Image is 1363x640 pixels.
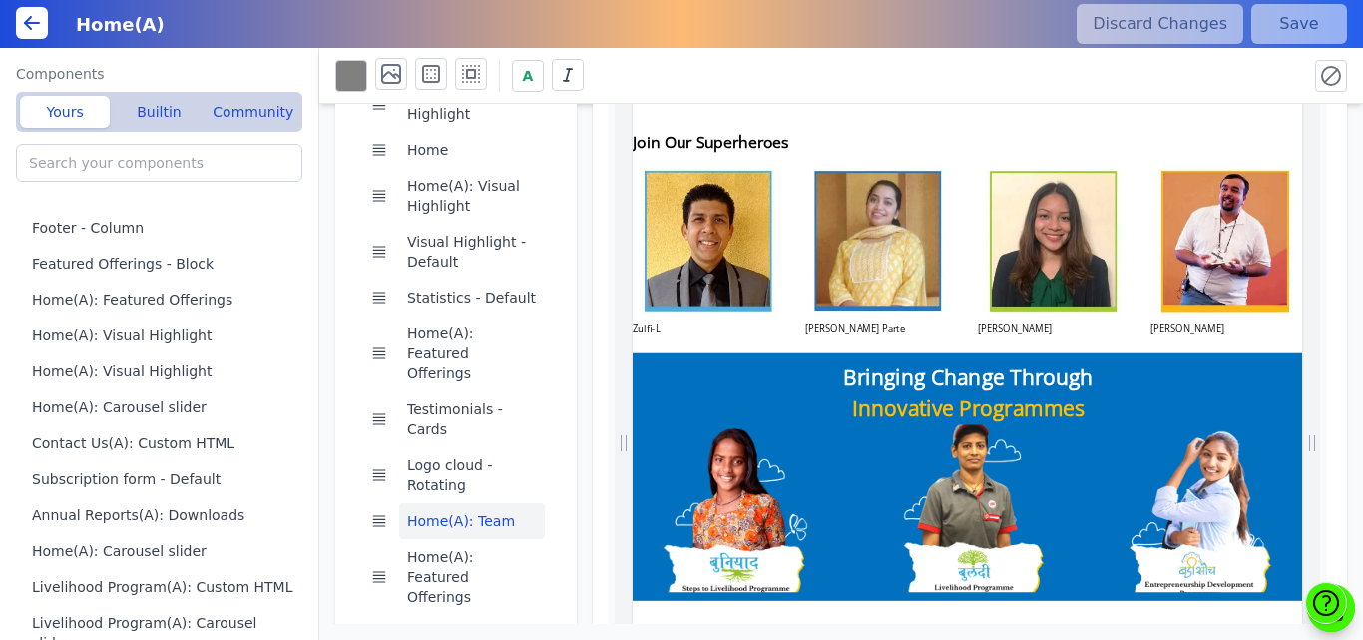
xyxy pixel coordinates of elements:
button: Footer - Column [16,210,310,246]
button: Home(A): Visual Highlight [16,318,310,353]
button: Drag to reorder [367,565,391,589]
button: Drag to reorder [367,92,391,116]
button: Drag to reorder [367,463,391,487]
span: A [523,66,534,86]
button: Home(A): Featured Offerings [399,316,545,391]
button: Home(A): Visual Highlight [399,168,545,224]
button: Logo cloud - Rotating [399,447,545,503]
button: Home [399,132,545,168]
button: Drag to reorder [367,184,391,208]
p: [PERSON_NAME] [985,434,1277,462]
button: Background color [335,60,367,92]
button: Yours [20,96,110,128]
button: Builtin [114,96,204,128]
button: Drag to reorder [367,138,391,162]
button: Featured Offerings - Block [16,246,310,282]
button: Subscription form - Default [16,461,310,497]
button: Discard Changes [1077,4,1243,44]
button: Home(A): Carousel slider [16,533,310,569]
button: Drag to reorder [367,407,391,431]
button: Livelihood Program(A): Custom HTML [16,569,310,605]
button: Drag to reorder [367,509,391,533]
button: Home(A): Visual Highlight [399,76,545,132]
img: Ahana [657,142,933,418]
button: Annual Reports(A): Downloads [16,497,310,533]
img: Nirav-Ashar [985,142,1261,418]
button: Save [1251,4,1347,44]
button: Drag to reorder [367,240,391,264]
button: Home(A): Carousel slider [16,389,310,425]
button: A [512,60,544,92]
button: Testimonials - Cards [399,391,545,447]
button: Home(A): Featured Offerings [16,282,310,318]
button: Home(A): Team [399,503,545,539]
span: Innovative Programmes [418,572,859,627]
button: Italics [552,59,584,91]
label: Components [16,64,302,84]
button: Visual Highlight - Default [399,224,545,280]
button: Drag to reorder [367,286,391,310]
button: Reset all styles [1315,60,1347,92]
p: [PERSON_NAME] [657,434,949,462]
button: Community [209,96,298,128]
button: Background image [375,58,407,90]
button: Contact Us(A): Custom HTML [16,425,310,461]
button: Statistics - Default [399,280,545,316]
input: Search your components [16,144,302,182]
button: Box padding [415,58,447,90]
button: Home(A): Visual Highlight [16,353,310,389]
button: Home(A): Featured Offerings [399,539,545,615]
button: Drag to reorder [367,341,391,365]
button: Box margin [455,58,487,90]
